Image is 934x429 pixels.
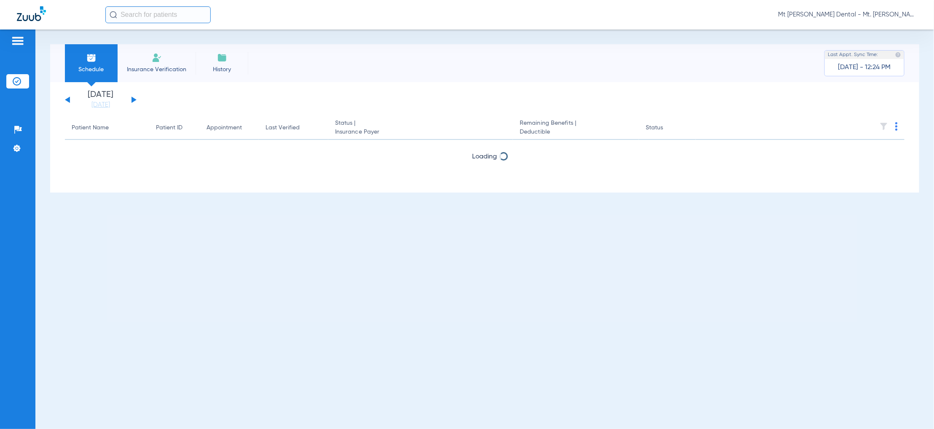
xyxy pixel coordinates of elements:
a: [DATE] [75,101,126,109]
span: History [202,65,242,74]
th: Remaining Benefits | [513,116,639,140]
th: Status [639,116,696,140]
th: Status | [328,116,513,140]
div: Patient Name [72,123,109,132]
div: Patient ID [156,123,183,132]
img: Zuub Logo [17,6,46,21]
img: filter.svg [880,122,888,131]
span: Schedule [71,65,111,74]
span: [DATE] - 12:24 PM [838,63,891,72]
span: Insurance Verification [124,65,189,74]
img: hamburger-icon [11,36,24,46]
li: [DATE] [75,91,126,109]
div: Patient ID [156,123,193,132]
input: Search for patients [105,6,211,23]
div: Appointment [207,123,252,132]
div: Last Verified [266,123,300,132]
img: group-dot-blue.svg [895,122,898,131]
div: Patient Name [72,123,142,132]
span: Insurance Payer [335,128,506,137]
span: Mt [PERSON_NAME] Dental - Mt. [PERSON_NAME] Dental [778,11,917,19]
div: Last Verified [266,123,322,132]
span: Last Appt. Sync Time: [828,51,878,59]
img: Search Icon [110,11,117,19]
span: Loading [472,153,497,160]
img: last sync help info [895,52,901,58]
div: Appointment [207,123,242,132]
span: Deductible [520,128,632,137]
img: History [217,53,227,63]
img: Manual Insurance Verification [152,53,162,63]
img: Schedule [86,53,97,63]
